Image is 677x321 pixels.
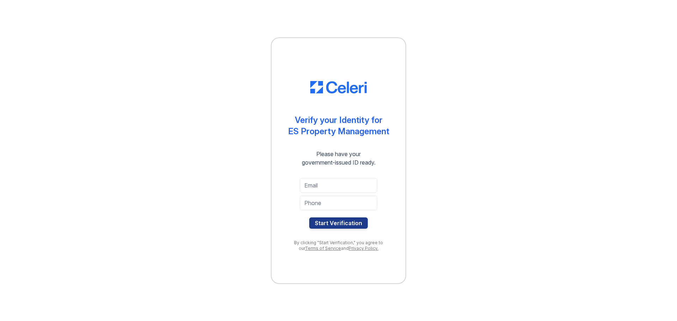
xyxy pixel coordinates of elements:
[310,81,367,94] img: CE_Logo_Blue-a8612792a0a2168367f1c8372b55b34899dd931a85d93a1a3d3e32e68fde9ad4.png
[349,246,378,251] a: Privacy Policy.
[300,178,377,193] input: Email
[286,240,391,251] div: By clicking "Start Verification," you agree to our and
[309,217,368,229] button: Start Verification
[289,150,388,167] div: Please have your government-issued ID ready.
[305,246,341,251] a: Terms of Service
[288,115,389,137] div: Verify your Identity for ES Property Management
[300,196,377,210] input: Phone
